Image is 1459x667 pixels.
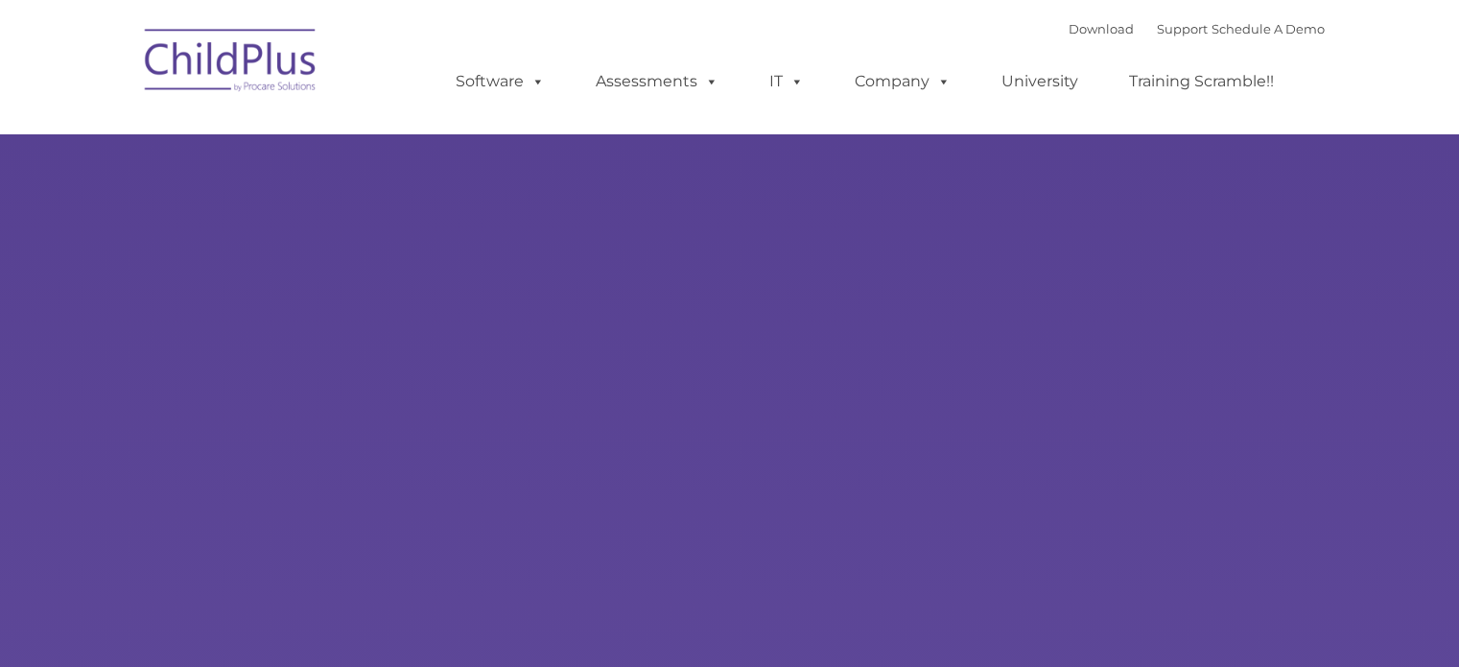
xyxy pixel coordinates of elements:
[436,62,564,101] a: Software
[1069,21,1134,36] a: Download
[835,62,970,101] a: Company
[577,62,738,101] a: Assessments
[1157,21,1208,36] a: Support
[1069,21,1325,36] font: |
[982,62,1097,101] a: University
[1212,21,1325,36] a: Schedule A Demo
[750,62,823,101] a: IT
[135,15,327,111] img: ChildPlus by Procare Solutions
[1110,62,1293,101] a: Training Scramble!!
